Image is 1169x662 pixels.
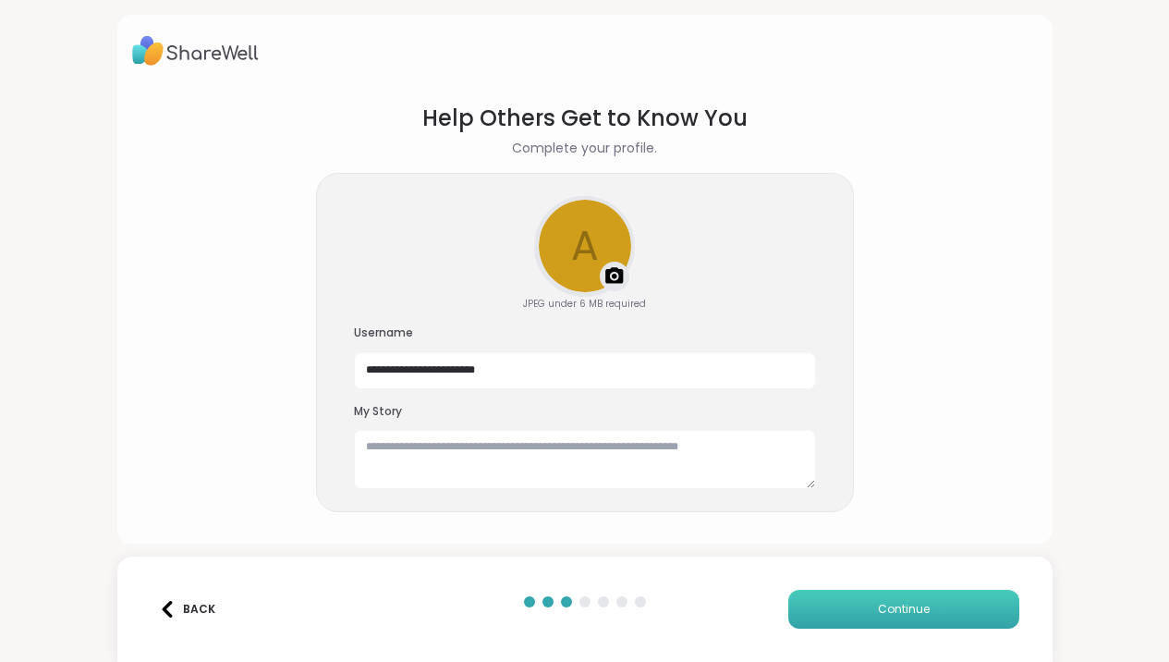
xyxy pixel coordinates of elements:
[151,590,225,629] button: Back
[354,404,816,420] h3: My Story
[878,601,930,618] span: Continue
[159,601,215,618] div: Back
[512,139,657,158] h2: Complete your profile.
[788,590,1019,629] button: Continue
[523,297,646,311] div: JPEG under 6 MB required
[132,30,259,72] img: ShareWell Logo
[422,102,748,135] h1: Help Others Get to Know You
[354,325,816,341] h3: Username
